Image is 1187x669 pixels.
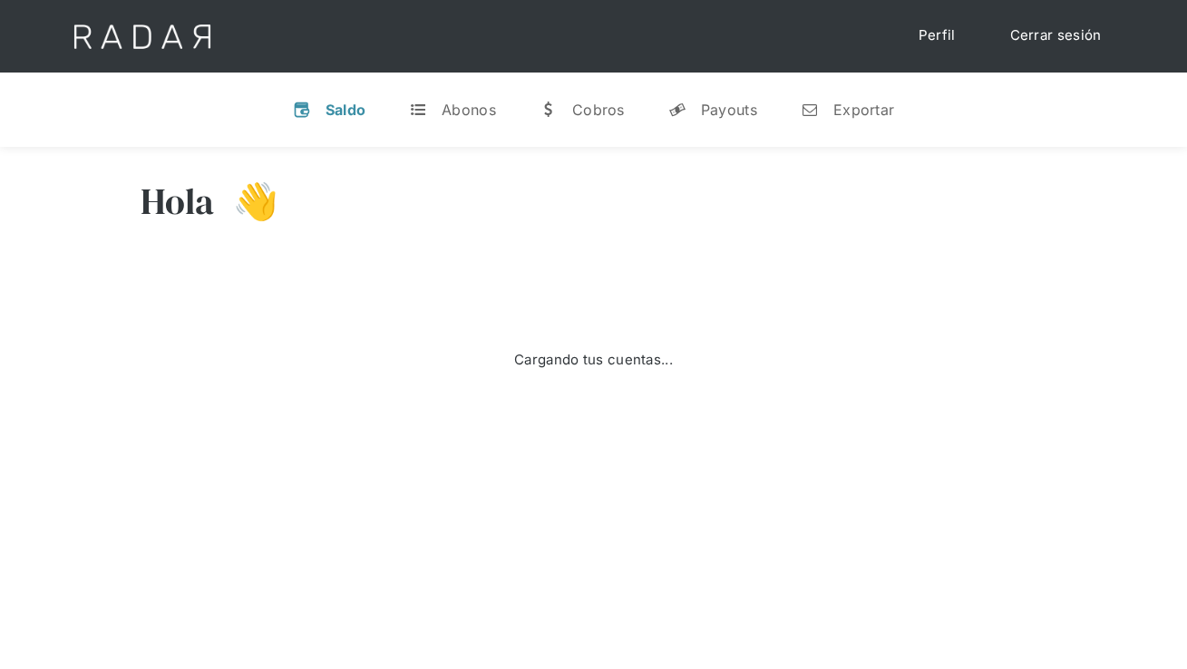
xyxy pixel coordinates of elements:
div: Payouts [701,101,757,119]
div: Exportar [833,101,894,119]
div: t [409,101,427,119]
div: Cobros [572,101,625,119]
div: Saldo [326,101,366,119]
div: Cargando tus cuentas... [514,350,673,371]
div: y [668,101,686,119]
div: w [540,101,558,119]
div: v [293,101,311,119]
div: Abonos [442,101,496,119]
h3: Hola [141,179,215,224]
h3: 👋 [215,179,278,224]
a: Cerrar sesión [992,18,1120,53]
a: Perfil [900,18,974,53]
div: n [801,101,819,119]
